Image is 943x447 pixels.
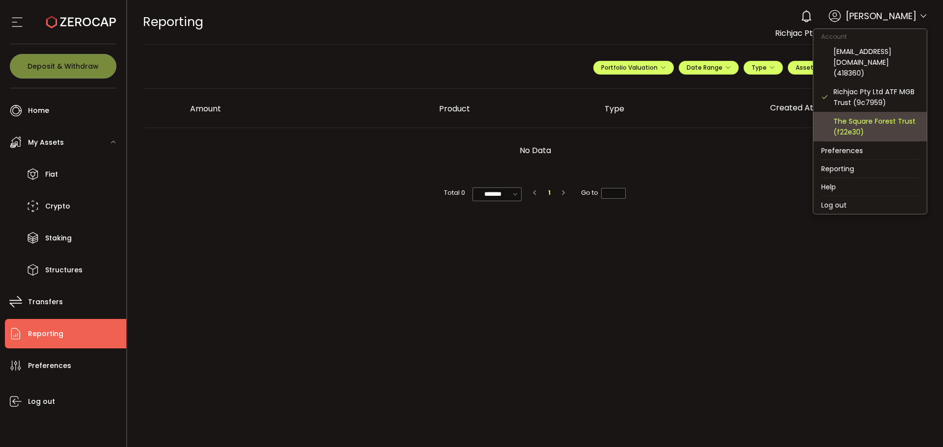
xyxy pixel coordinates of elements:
[597,103,762,114] div: Type
[28,359,71,373] span: Preferences
[775,27,927,39] span: Richjac Pty Ltd ATF MGB Trust (9c7959)
[45,167,58,182] span: Fiat
[28,327,63,341] span: Reporting
[593,61,674,75] button: Portfolio Valuation
[28,394,55,409] span: Log out
[28,295,63,309] span: Transfers
[813,178,927,196] li: Help
[444,187,465,198] span: Total 0
[762,100,928,117] div: Created At
[339,136,731,165] p: No Data
[813,196,927,214] li: Log out
[45,263,83,277] span: Structures
[833,116,919,137] div: The Square Forest Trust (f22e30)
[28,104,49,118] span: Home
[581,187,626,198] span: Go to
[813,32,855,41] span: Account
[813,142,927,159] li: Preferences
[45,199,70,213] span: Crypto
[796,63,813,72] span: Asset
[182,103,431,114] div: Amount
[751,63,775,72] span: Type
[10,54,116,79] button: Deposit & Withdraw
[601,63,666,72] span: Portfolio Valuation
[544,187,555,198] li: 1
[833,46,919,79] div: [EMAIL_ADDRESS][DOMAIN_NAME] (418360)
[846,9,916,23] span: [PERSON_NAME]
[45,231,72,245] span: Staking
[28,63,99,70] span: Deposit & Withdraw
[28,135,64,150] span: My Assets
[687,63,731,72] span: Date Range
[143,13,203,30] span: Reporting
[833,86,919,108] div: Richjac Pty Ltd ATF MGB Trust (9c7959)
[431,103,597,114] div: Product
[788,61,830,75] button: Asset
[679,61,739,75] button: Date Range
[744,61,783,75] button: Type
[813,160,927,178] li: Reporting
[894,400,943,447] iframe: Chat Widget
